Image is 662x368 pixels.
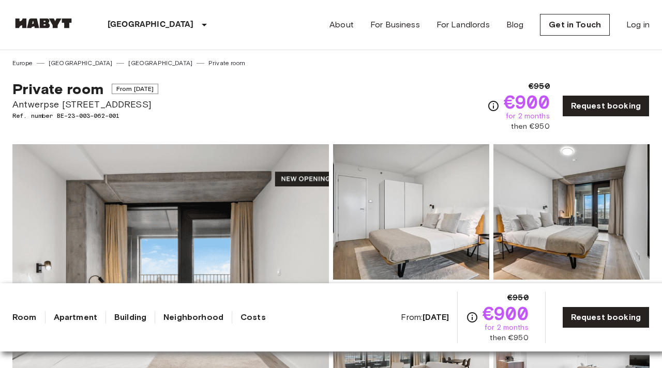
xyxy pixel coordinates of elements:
[208,58,245,68] a: Private room
[329,19,354,31] a: About
[128,58,192,68] a: [GEOGRAPHIC_DATA]
[506,111,550,121] span: for 2 months
[437,19,490,31] a: For Landlords
[12,80,103,98] span: Private room
[504,93,550,111] span: €900
[163,311,223,324] a: Neighborhood
[511,121,549,132] span: then €950
[401,312,449,323] span: From:
[485,323,529,333] span: for 2 months
[493,144,650,280] img: Picture of unit BE-23-003-062-001
[626,19,650,31] a: Log in
[49,58,113,68] a: [GEOGRAPHIC_DATA]
[108,19,194,31] p: [GEOGRAPHIC_DATA]
[333,144,489,280] img: Picture of unit BE-23-003-062-001
[12,58,33,68] a: Europe
[506,19,524,31] a: Blog
[370,19,420,31] a: For Business
[466,311,478,324] svg: Check cost overview for full price breakdown. Please note that discounts apply to new joiners onl...
[12,311,37,324] a: Room
[54,311,97,324] a: Apartment
[12,98,158,111] span: Antwerpse [STREET_ADDRESS]
[529,80,550,93] span: €950
[562,95,650,117] a: Request booking
[540,14,610,36] a: Get in Touch
[240,311,266,324] a: Costs
[423,312,449,322] b: [DATE]
[12,111,158,120] span: Ref. number BE-23-003-062-001
[12,18,74,28] img: Habyt
[112,84,159,94] span: From [DATE]
[487,100,500,112] svg: Check cost overview for full price breakdown. Please note that discounts apply to new joiners onl...
[562,306,650,328] a: Request booking
[483,304,529,323] span: €900
[490,333,528,343] span: then €950
[114,311,146,324] a: Building
[507,292,529,304] span: €950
